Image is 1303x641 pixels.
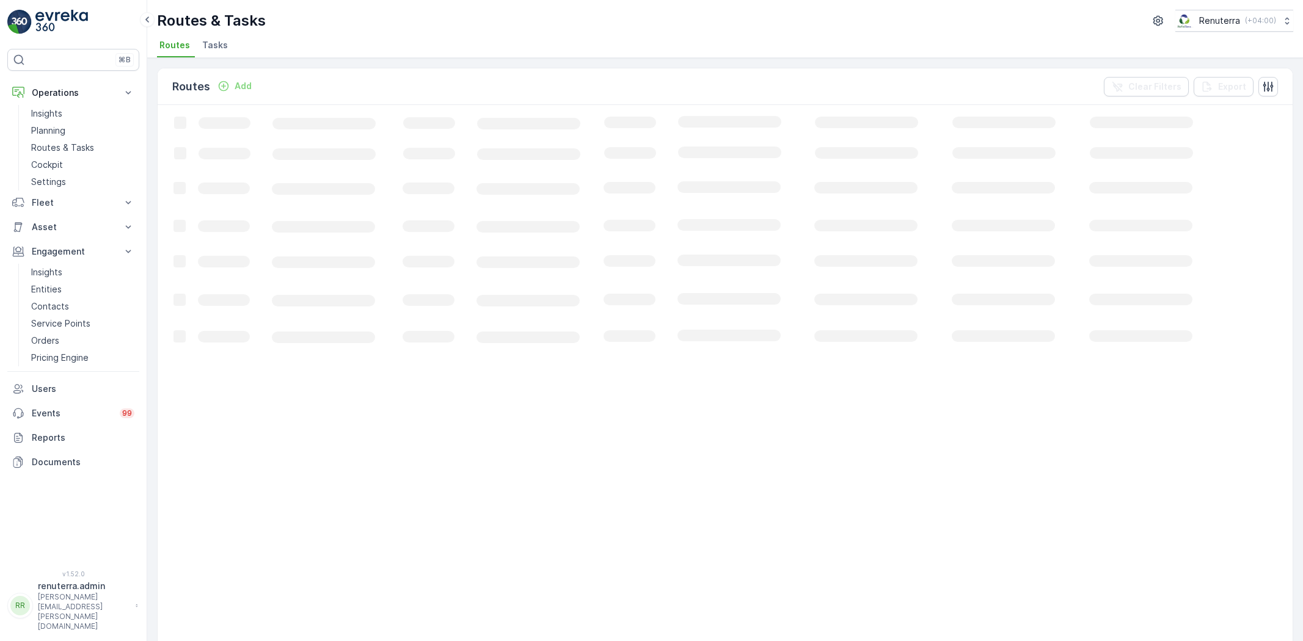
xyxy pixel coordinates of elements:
[1128,81,1181,93] p: Clear Filters
[7,190,139,215] button: Fleet
[26,264,139,281] a: Insights
[26,298,139,315] a: Contacts
[31,335,59,347] p: Orders
[26,139,139,156] a: Routes & Tasks
[157,11,266,31] p: Routes & Tasks
[1199,15,1240,27] p: Renuterra
[35,10,88,34] img: logo_light-DOdMpM7g.png
[7,580,139,631] button: RRrenuterra.admin[PERSON_NAME][EMAIL_ADDRESS][PERSON_NAME][DOMAIN_NAME]
[31,142,94,154] p: Routes & Tasks
[1194,77,1254,96] button: Export
[31,352,89,364] p: Pricing Engine
[213,79,257,93] button: Add
[31,107,62,120] p: Insights
[7,401,139,426] a: Events99
[26,173,139,190] a: Settings
[31,317,90,330] p: Service Points
[202,39,228,51] span: Tasks
[172,78,210,95] p: Routes
[32,245,115,258] p: Engagement
[26,349,139,366] a: Pricing Engine
[31,283,62,295] p: Entities
[32,87,115,99] p: Operations
[26,332,139,349] a: Orders
[31,125,65,137] p: Planning
[7,81,139,105] button: Operations
[235,80,252,92] p: Add
[32,456,134,468] p: Documents
[159,39,190,51] span: Routes
[1175,14,1194,27] img: Screenshot_2024-07-26_at_13.33.01.png
[10,596,30,615] div: RR
[26,281,139,298] a: Entities
[32,221,115,233] p: Asset
[7,570,139,578] span: v 1.52.0
[119,55,131,65] p: ⌘B
[26,105,139,122] a: Insights
[7,450,139,474] a: Documents
[31,300,69,313] p: Contacts
[122,408,132,418] p: 99
[38,592,130,631] p: [PERSON_NAME][EMAIL_ADDRESS][PERSON_NAME][DOMAIN_NAME]
[31,176,66,188] p: Settings
[38,580,130,592] p: renuterra.admin
[31,159,63,171] p: Cockpit
[7,426,139,450] a: Reports
[32,432,134,444] p: Reports
[26,156,139,173] a: Cockpit
[7,215,139,239] button: Asset
[1218,81,1246,93] p: Export
[7,239,139,264] button: Engagement
[26,122,139,139] a: Planning
[32,407,112,419] p: Events
[26,315,139,332] a: Service Points
[31,266,62,278] p: Insights
[7,10,32,34] img: logo
[32,383,134,395] p: Users
[1104,77,1189,96] button: Clear Filters
[1245,16,1276,26] p: ( +04:00 )
[1175,10,1293,32] button: Renuterra(+04:00)
[32,197,115,209] p: Fleet
[7,377,139,401] a: Users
